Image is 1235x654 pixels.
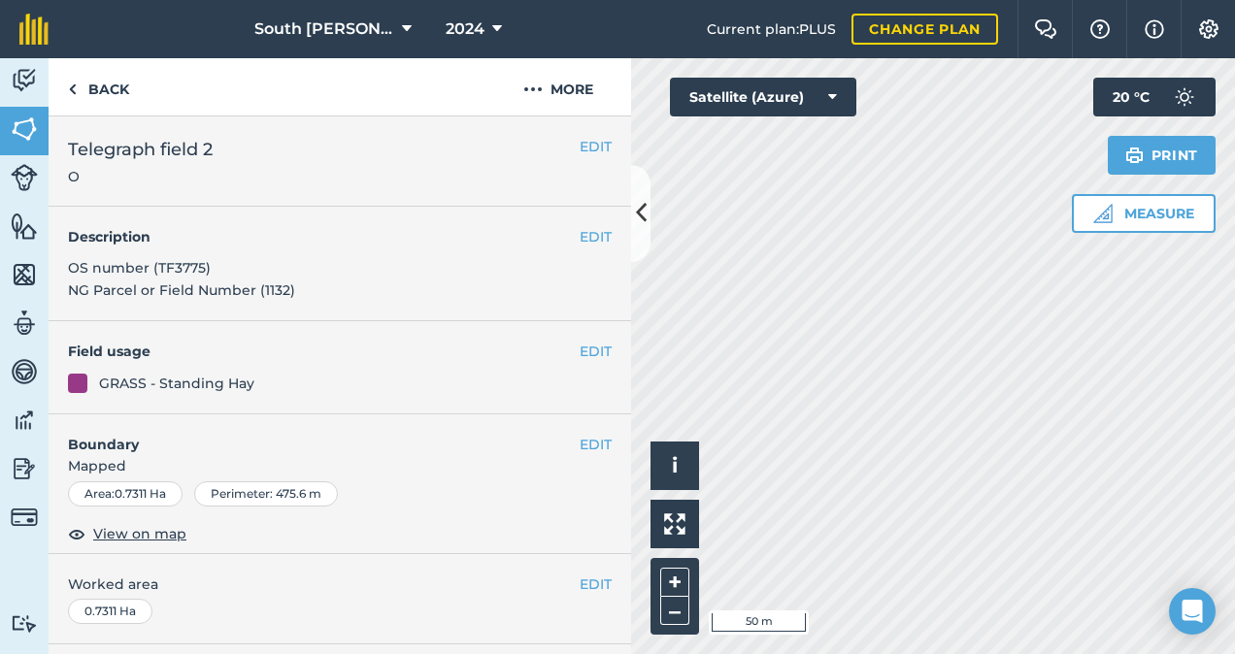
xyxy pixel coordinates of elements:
[11,212,38,241] img: svg+xml;base64,PHN2ZyB4bWxucz0iaHR0cDovL3d3dy53My5vcmcvMjAwMC9zdmciIHdpZHRoPSI1NiIgaGVpZ2h0PSI2MC...
[194,481,338,507] div: Perimeter : 475.6 m
[580,341,612,362] button: EDIT
[68,136,213,163] span: Telegraph field 2
[1169,588,1216,635] div: Open Intercom Messenger
[1088,19,1112,39] img: A question mark icon
[1093,204,1113,223] img: Ruler icon
[11,114,38,144] img: svg+xml;base64,PHN2ZyB4bWxucz0iaHR0cDovL3d3dy53My5vcmcvMjAwMC9zdmciIHdpZHRoPSI1NiIgaGVpZ2h0PSI2MC...
[707,18,836,40] span: Current plan : PLUS
[1034,19,1057,39] img: Two speech bubbles overlapping with the left bubble in the forefront
[670,78,856,116] button: Satellite (Azure)
[11,357,38,386] img: svg+xml;base64,PD94bWwgdmVyc2lvbj0iMS4wIiBlbmNvZGluZz0idXRmLTgiPz4KPCEtLSBHZW5lcmF0b3I6IEFkb2JlIE...
[580,434,612,455] button: EDIT
[99,373,254,394] div: GRASS - Standing Hay
[68,522,85,545] img: svg+xml;base64,PHN2ZyB4bWxucz0iaHR0cDovL3d3dy53My5vcmcvMjAwMC9zdmciIHdpZHRoPSIxOCIgaGVpZ2h0PSIyNC...
[1093,78,1216,116] button: 20 °C
[68,341,580,362] h4: Field usage
[580,226,612,247] button: EDIT
[68,167,213,186] span: O
[672,453,678,477] span: i
[580,573,612,595] button: EDIT
[1113,78,1150,116] span: 20 ° C
[11,614,38,633] img: svg+xml;base64,PD94bWwgdmVyc2lvbj0iMS4wIiBlbmNvZGluZz0idXRmLTgiPz4KPCEtLSBHZW5lcmF0b3I6IEFkb2JlIE...
[11,406,38,435] img: svg+xml;base64,PD94bWwgdmVyc2lvbj0iMS4wIiBlbmNvZGluZz0idXRmLTgiPz4KPCEtLSBHZW5lcmF0b3I6IEFkb2JlIE...
[68,226,612,247] h4: Description
[49,455,631,476] span: Mapped
[651,441,699,490] button: i
[11,504,38,531] img: svg+xml;base64,PD94bWwgdmVyc2lvbj0iMS4wIiBlbmNvZGluZz0idXRmLTgiPz4KPCEtLSBHZW5lcmF0b3I6IEFkb2JlIE...
[1165,78,1204,116] img: svg+xml;base64,PD94bWwgdmVyc2lvbj0iMS4wIiBlbmNvZGluZz0idXRmLTgiPz4KPCEtLSBHZW5lcmF0b3I6IEFkb2JlIE...
[660,568,689,597] button: +
[19,14,49,45] img: fieldmargin Logo
[254,17,394,41] span: South [PERSON_NAME]
[68,259,295,298] span: OS number (TF3775) NG Parcel or Field Number (1132)
[485,58,631,115] button: More
[68,573,612,595] span: Worked area
[523,78,543,101] img: svg+xml;base64,PHN2ZyB4bWxucz0iaHR0cDovL3d3dy53My5vcmcvMjAwMC9zdmciIHdpZHRoPSIyMCIgaGVpZ2h0PSIyNC...
[660,597,689,625] button: –
[11,66,38,95] img: svg+xml;base64,PD94bWwgdmVyc2lvbj0iMS4wIiBlbmNvZGluZz0idXRmLTgiPz4KPCEtLSBHZW5lcmF0b3I6IEFkb2JlIE...
[1108,136,1217,175] button: Print
[1072,194,1216,233] button: Measure
[851,14,998,45] a: Change plan
[446,17,484,41] span: 2024
[1145,17,1164,41] img: svg+xml;base64,PHN2ZyB4bWxucz0iaHR0cDovL3d3dy53My5vcmcvMjAwMC9zdmciIHdpZHRoPSIxNyIgaGVpZ2h0PSIxNy...
[11,309,38,338] img: svg+xml;base64,PD94bWwgdmVyc2lvbj0iMS4wIiBlbmNvZGluZz0idXRmLTgiPz4KPCEtLSBHZW5lcmF0b3I6IEFkb2JlIE...
[68,481,183,507] div: Area : 0.7311 Ha
[1197,19,1220,39] img: A cog icon
[664,513,685,535] img: Four arrows, one pointing top left, one top right, one bottom right and the last bottom left
[93,523,186,544] span: View on map
[68,78,77,101] img: svg+xml;base64,PHN2ZyB4bWxucz0iaHR0cDovL3d3dy53My5vcmcvMjAwMC9zdmciIHdpZHRoPSI5IiBoZWlnaHQ9IjI0Ii...
[68,522,186,545] button: View on map
[11,260,38,289] img: svg+xml;base64,PHN2ZyB4bWxucz0iaHR0cDovL3d3dy53My5vcmcvMjAwMC9zdmciIHdpZHRoPSI1NiIgaGVpZ2h0PSI2MC...
[68,599,152,624] div: 0.7311 Ha
[11,454,38,483] img: svg+xml;base64,PD94bWwgdmVyc2lvbj0iMS4wIiBlbmNvZGluZz0idXRmLTgiPz4KPCEtLSBHZW5lcmF0b3I6IEFkb2JlIE...
[11,164,38,191] img: svg+xml;base64,PD94bWwgdmVyc2lvbj0iMS4wIiBlbmNvZGluZz0idXRmLTgiPz4KPCEtLSBHZW5lcmF0b3I6IEFkb2JlIE...
[580,136,612,157] button: EDIT
[49,58,149,115] a: Back
[1125,144,1144,167] img: svg+xml;base64,PHN2ZyB4bWxucz0iaHR0cDovL3d3dy53My5vcmcvMjAwMC9zdmciIHdpZHRoPSIxOSIgaGVpZ2h0PSIyNC...
[49,414,580,455] h4: Boundary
